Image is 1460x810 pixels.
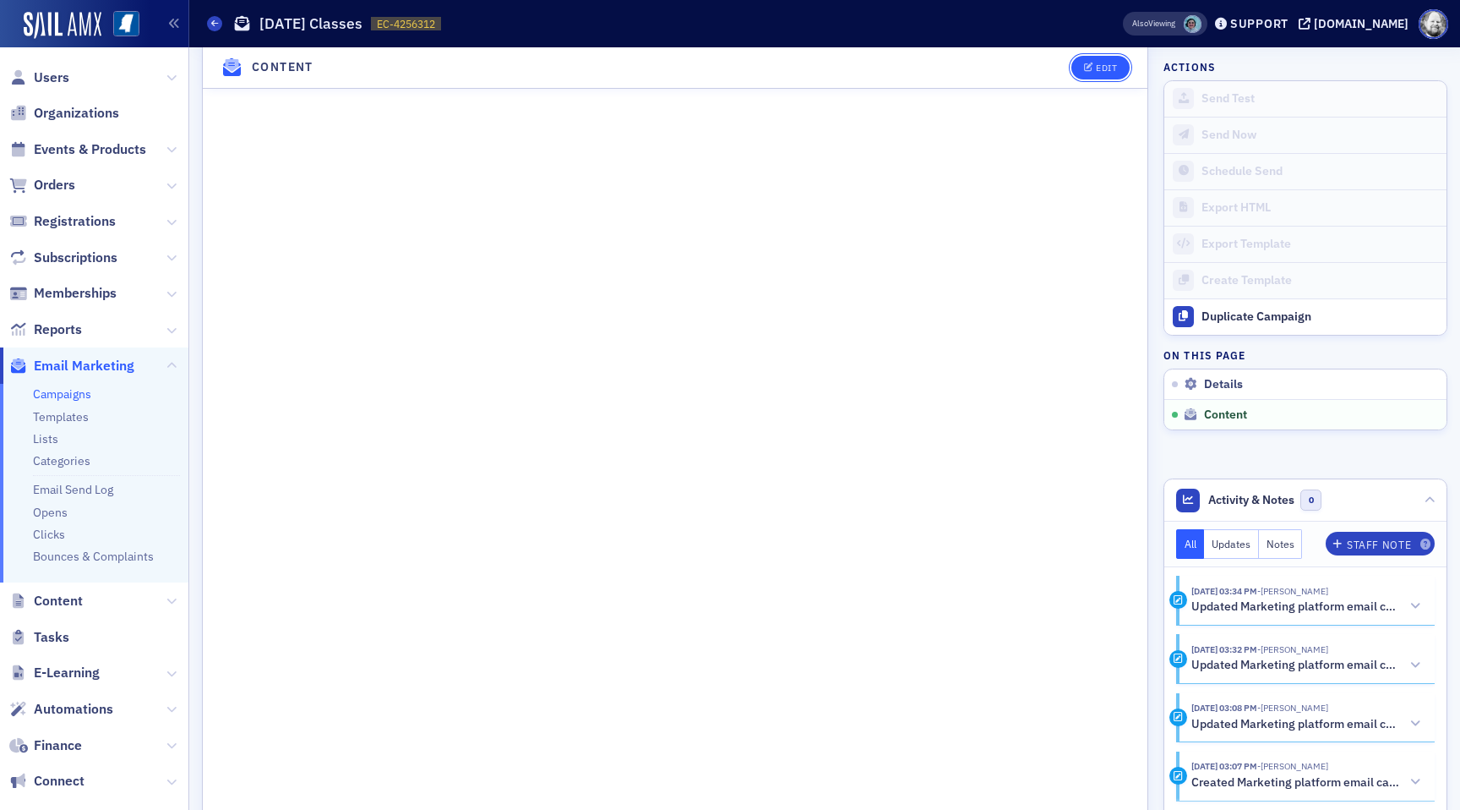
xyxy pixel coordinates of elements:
[34,176,75,194] span: Orders
[1204,377,1243,392] span: Details
[1326,532,1435,556] button: Staff Note
[1191,643,1257,655] time: 8/28/2025 03:32 PM
[24,12,101,39] img: SailAMX
[1230,16,1288,31] div: Support
[1163,348,1447,363] h4: On this page
[1132,18,1175,30] span: Viewing
[9,284,117,303] a: Memberships
[1191,702,1257,714] time: 8/28/2025 03:08 PM
[34,140,146,159] span: Events & Products
[34,357,134,375] span: Email Marketing
[101,11,139,40] a: View Homepage
[1201,273,1438,288] div: Create Template
[1201,164,1438,179] div: Schedule Send
[34,284,117,303] span: Memberships
[33,409,89,424] a: Templates
[1201,91,1438,107] div: Send Test
[1191,585,1257,597] time: 8/28/2025 03:34 PM
[34,628,69,647] span: Tasks
[1169,650,1187,668] div: Activity
[33,549,154,564] a: Bounces & Complaints
[1191,774,1423,791] button: Created Marketing platform email campaign: [DATE] Classes
[1300,490,1321,511] span: 0
[9,772,84,791] a: Connect
[1201,128,1438,143] div: Send Now
[1257,760,1328,772] span: Rachel Shirley
[1259,529,1303,559] button: Notes
[9,628,69,647] a: Tasks
[34,592,83,610] span: Content
[1257,585,1328,597] span: Aidan Sullivan
[9,140,146,159] a: Events & Products
[33,453,90,468] a: Categories
[1169,709,1187,726] div: Activity
[34,104,119,123] span: Organizations
[1176,529,1205,559] button: All
[34,249,117,267] span: Subscriptions
[33,505,68,520] a: Opens
[1191,599,1402,615] h5: Updated Marketing platform email campaign: [DATE] Classes
[9,736,82,755] a: Finance
[1257,702,1328,714] span: Rachel Shirley
[9,664,100,682] a: E-Learning
[1132,18,1148,29] div: Also
[9,176,75,194] a: Orders
[34,736,82,755] span: Finance
[1096,63,1117,73] div: Edit
[252,59,313,77] h4: Content
[9,357,134,375] a: Email Marketing
[33,386,91,402] a: Campaigns
[1191,717,1402,732] h5: Updated Marketing platform email campaign: [DATE] Classes
[1299,18,1414,30] button: [DOMAIN_NAME]
[1169,591,1187,609] div: Activity
[377,17,435,31] span: EC-4256312
[1191,658,1402,673] h5: Updated Marketing platform email campaign: [DATE] Classes
[34,320,82,339] span: Reports
[33,527,65,542] a: Clicks
[1191,775,1402,791] h5: Created Marketing platform email campaign: [DATE] Classes
[1419,9,1448,39] span: Profile
[1204,408,1247,423] span: Content
[9,212,116,231] a: Registrations
[9,592,83,610] a: Content
[33,482,113,497] a: Email Send Log
[1169,767,1187,785] div: Activity
[1347,540,1411,550] div: Staff Note
[1191,760,1257,772] time: 8/28/2025 03:07 PM
[34,772,84,791] span: Connect
[1201,200,1438,216] div: Export HTML
[1164,298,1446,335] button: Duplicate Campaign
[113,11,139,37] img: SailAMX
[1191,598,1423,616] button: Updated Marketing platform email campaign: [DATE] Classes
[9,104,119,123] a: Organizations
[1163,59,1216,74] h4: Actions
[1201,309,1438,325] div: Duplicate Campaign
[34,664,100,682] span: E-Learning
[1208,491,1294,509] span: Activity & Notes
[34,700,113,719] span: Automations
[9,249,117,267] a: Subscriptions
[1191,657,1423,675] button: Updated Marketing platform email campaign: [DATE] Classes
[1201,237,1438,252] div: Export Template
[9,700,113,719] a: Automations
[1314,16,1408,31] div: [DOMAIN_NAME]
[1184,15,1201,33] span: Rachel Shirley
[1257,643,1328,655] span: Rachel Shirley
[1191,715,1423,733] button: Updated Marketing platform email campaign: [DATE] Classes
[34,68,69,87] span: Users
[33,431,58,446] a: Lists
[34,212,116,231] span: Registrations
[1071,56,1130,79] button: Edit
[259,14,362,34] h1: [DATE] Classes
[1204,529,1259,559] button: Updates
[9,320,82,339] a: Reports
[9,68,69,87] a: Users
